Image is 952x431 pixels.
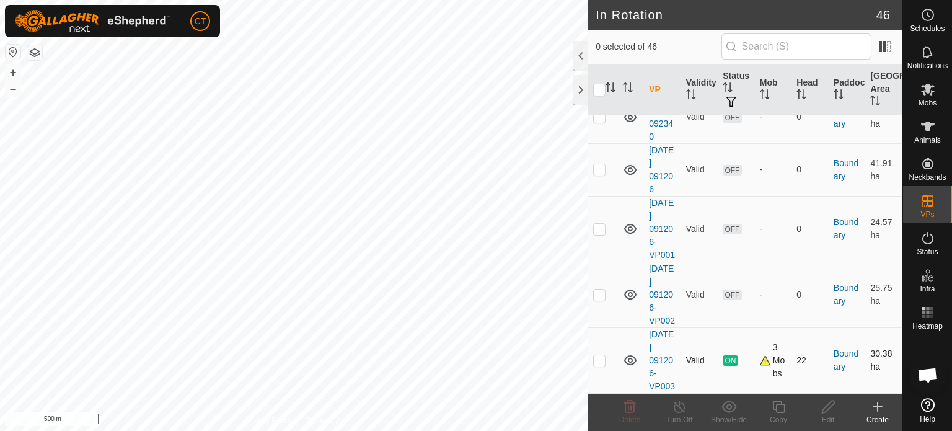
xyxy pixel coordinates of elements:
span: OFF [723,112,741,123]
a: Contact Us [306,415,343,426]
span: Delete [619,415,641,424]
p-sorticon: Activate to sort [606,84,615,94]
p-sorticon: Activate to sort [723,84,733,94]
div: Edit [803,414,853,425]
th: Paddock [829,64,866,115]
span: 0 selected of 46 [596,40,721,53]
span: Status [917,248,938,255]
div: Turn Off [654,414,704,425]
div: Copy [754,414,803,425]
th: Head [791,64,829,115]
a: Privacy Policy [245,415,292,426]
span: OFF [723,290,741,300]
td: 0 [791,196,829,262]
button: + [6,65,20,80]
p-sorticon: Activate to sort [870,97,880,107]
td: 0 [791,91,829,143]
p-sorticon: Activate to sort [796,91,806,101]
td: Valid [681,196,718,262]
a: [DATE] 091206-VP003 [649,329,675,391]
img: Gallagher Logo [15,10,170,32]
button: – [6,81,20,96]
th: Status [718,64,755,115]
td: 24.57 ha [865,196,902,262]
span: Animals [914,136,941,144]
span: Help [920,415,935,423]
div: Open chat [909,357,946,394]
div: - [760,223,787,236]
div: - [760,288,787,301]
a: [DATE] 091206-VP002 [649,264,675,326]
td: 32.06 ha [865,91,902,143]
span: Notifications [907,62,948,69]
span: Neckbands [909,174,946,181]
div: - [760,163,787,176]
span: Schedules [910,25,945,32]
td: Valid [681,327,718,393]
td: 30.38 ha [865,327,902,393]
div: Show/Hide [704,414,754,425]
span: VPs [920,211,934,218]
button: Reset Map [6,45,20,60]
a: Boundary [834,105,858,128]
a: Boundary [834,158,858,181]
td: 25.75 ha [865,262,902,327]
p-sorticon: Activate to sort [760,91,770,101]
th: VP [644,64,681,115]
div: 3 Mobs [760,341,787,380]
span: 46 [876,6,890,24]
input: Search (S) [721,33,871,60]
td: 22 [791,327,829,393]
a: Boundary [834,217,858,240]
span: CT [195,15,206,28]
span: OFF [723,224,741,234]
th: [GEOGRAPHIC_DATA] Area [865,64,902,115]
div: - [760,110,787,123]
p-sorticon: Activate to sort [834,91,844,101]
td: Valid [681,91,718,143]
td: Valid [681,262,718,327]
span: OFF [723,165,741,176]
a: [DATE] 091206 [649,145,674,194]
a: Help [903,393,952,428]
span: ON [723,355,738,366]
td: Valid [681,143,718,196]
a: Boundary [834,349,858,371]
td: 41.91 ha [865,143,902,196]
span: Mobs [919,99,937,107]
th: Validity [681,64,718,115]
h2: In Rotation [596,7,876,22]
td: 0 [791,143,829,196]
p-sorticon: Activate to sort [686,91,696,101]
span: Heatmap [912,322,943,330]
a: [DATE] 092340 [649,92,674,141]
button: Map Layers [27,45,42,60]
span: Infra [920,285,935,293]
div: Create [853,414,902,425]
p-sorticon: Activate to sort [623,84,633,94]
th: Mob [755,64,792,115]
a: Boundary [834,283,858,306]
td: 0 [791,262,829,327]
a: [DATE] 091206-VP001 [649,198,675,260]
